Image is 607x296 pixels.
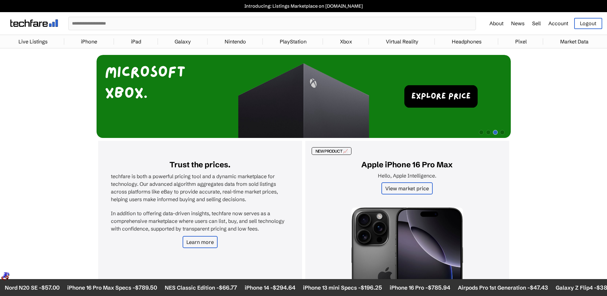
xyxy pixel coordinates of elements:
[511,20,524,27] a: News
[512,35,530,48] a: Pixel
[312,147,352,155] div: NEW PRODUCT 📈
[3,3,604,9] a: Introducing: Listings Marketplace on [DOMAIN_NAME]
[500,130,505,135] span: Go to slide 4
[318,172,496,179] p: Hello, Apple Intelligence.
[493,130,498,135] span: Go to slide 3
[219,284,237,291] span: $66.77
[15,35,51,48] a: Live Listings
[449,35,485,48] a: Headphones
[97,55,511,139] div: 3 / 4
[428,284,450,291] span: $785.94
[135,284,157,291] span: $789.50
[557,35,592,48] a: Market Data
[273,284,295,291] span: $294.64
[381,182,433,194] a: View market price
[574,18,602,29] a: Logout
[458,284,548,291] li: Airpods Pro 1st Generation -
[479,130,484,135] span: Go to slide 1
[183,236,218,248] a: Learn more
[390,284,450,291] li: iPhone 16 Pro -
[486,130,491,135] span: Go to slide 2
[111,160,289,169] h2: Trust the prices.
[489,20,503,27] a: About
[548,20,568,27] a: Account
[171,35,194,48] a: Galaxy
[111,172,289,203] p: techfare is both a powerful pricing tool and a dynamic marketplace for technology. Our advanced a...
[97,55,511,138] img: Desktop Image 3
[318,160,496,169] h2: Apple iPhone 16 Pro Max
[111,209,289,232] p: In addition to offering data-driven insights, techfare now serves as a comprehensive marketplace ...
[128,35,144,48] a: iPad
[532,20,541,27] a: Sell
[67,284,157,291] li: iPhone 16 Pro Max Specs -
[165,284,237,291] li: NES Classic Edition -
[277,35,310,48] a: PlayStation
[78,35,100,48] a: iPhone
[303,284,382,291] li: iPhone 13 mini Specs -
[245,284,295,291] li: iPhone 14 -
[383,35,422,48] a: Virtual Reality
[337,35,355,48] a: Xbox
[361,284,382,291] span: $196.25
[10,19,58,27] img: techfare logo
[221,35,249,48] a: Nintendo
